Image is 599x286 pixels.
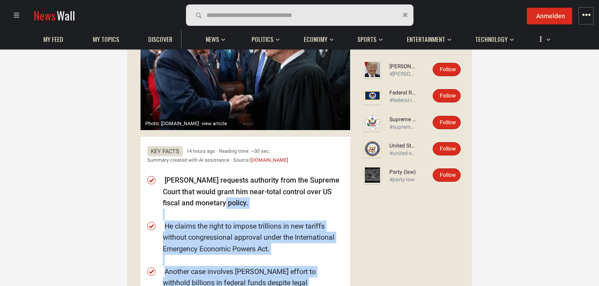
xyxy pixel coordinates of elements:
[33,7,75,24] a: NewsWall
[364,61,381,78] img: Profile picture of Donald Trump
[353,27,383,48] button: Sports
[201,31,223,48] a: News
[247,31,278,48] a: Politics
[527,8,572,25] button: Anmelden
[440,146,456,152] span: Follow
[143,119,230,128] div: Photo: [DOMAIN_NAME] ·
[357,35,376,43] span: Sports
[140,21,350,130] a: Photo: [DOMAIN_NAME] ·view article
[440,93,456,99] span: Follow
[389,63,416,70] a: [PERSON_NAME]
[250,157,288,163] a: [DOMAIN_NAME]
[389,142,416,150] a: United States Congress
[471,31,512,48] a: Technology
[299,27,334,48] button: Economy
[389,150,416,157] div: #united-states-congress
[252,35,273,43] span: Politics
[389,168,416,176] a: Party (law)
[202,121,227,127] span: view article
[163,175,343,209] li: [PERSON_NAME] requests authority from the Supreme Court that would grant him near-total control o...
[140,21,350,130] img: Preview image from vox.com
[389,97,416,104] div: #federal-reserve
[57,7,75,24] span: Wall
[389,176,416,184] div: #party-law
[440,172,456,178] span: Follow
[440,66,456,73] span: Follow
[147,146,183,156] span: Key Facts
[201,27,228,48] button: News
[471,27,514,48] button: Technology
[353,31,381,48] a: Sports
[389,70,416,78] div: #[PERSON_NAME]
[148,35,172,43] span: Discover
[364,114,381,131] img: Profile picture of Supreme Court of the United States
[536,12,565,20] span: Anmelden
[206,35,219,43] span: News
[440,119,456,126] span: Follow
[402,27,451,48] button: Entertainment
[475,35,508,43] span: Technology
[364,140,381,158] img: Profile picture of United States Congress
[43,35,63,43] span: My Feed
[163,221,343,255] li: He claims the right to impose trillions in new tariffs without congressional approval under the I...
[364,166,381,184] img: Profile picture of Party (law)
[402,31,450,48] a: Entertainment
[33,7,56,24] span: News
[389,89,416,97] a: Federal Reserve
[304,35,327,43] span: Economy
[389,116,416,123] a: Supreme Court of the United States
[364,87,381,105] img: Profile picture of Federal Reserve
[93,35,119,43] span: My topics
[299,31,332,48] a: Economy
[147,147,343,164] div: 14 hours ago · Reading time: ~30 sec. Summary created with AI assistance · Source:
[247,27,280,48] button: Politics
[407,35,445,43] span: Entertainment
[389,123,416,131] div: #supreme-court-of-the-united-states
